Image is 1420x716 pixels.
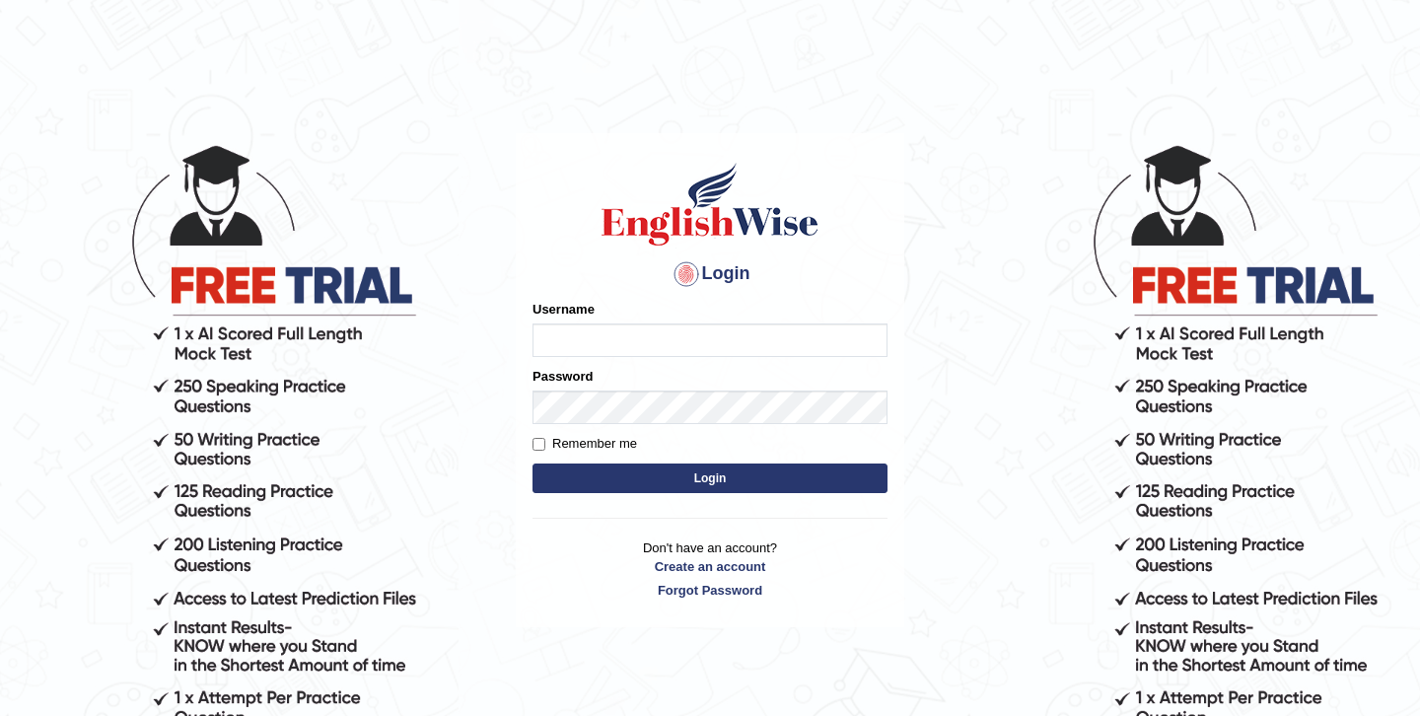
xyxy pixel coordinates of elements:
img: Logo of English Wise sign in for intelligent practice with AI [598,160,822,249]
a: Forgot Password [532,581,887,600]
label: Password [532,367,593,386]
a: Create an account [532,557,887,576]
button: Login [532,464,887,493]
input: Remember me [532,438,545,451]
h4: Login [532,258,887,290]
label: Username [532,300,595,319]
p: Don't have an account? [532,538,887,600]
label: Remember me [532,434,637,454]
